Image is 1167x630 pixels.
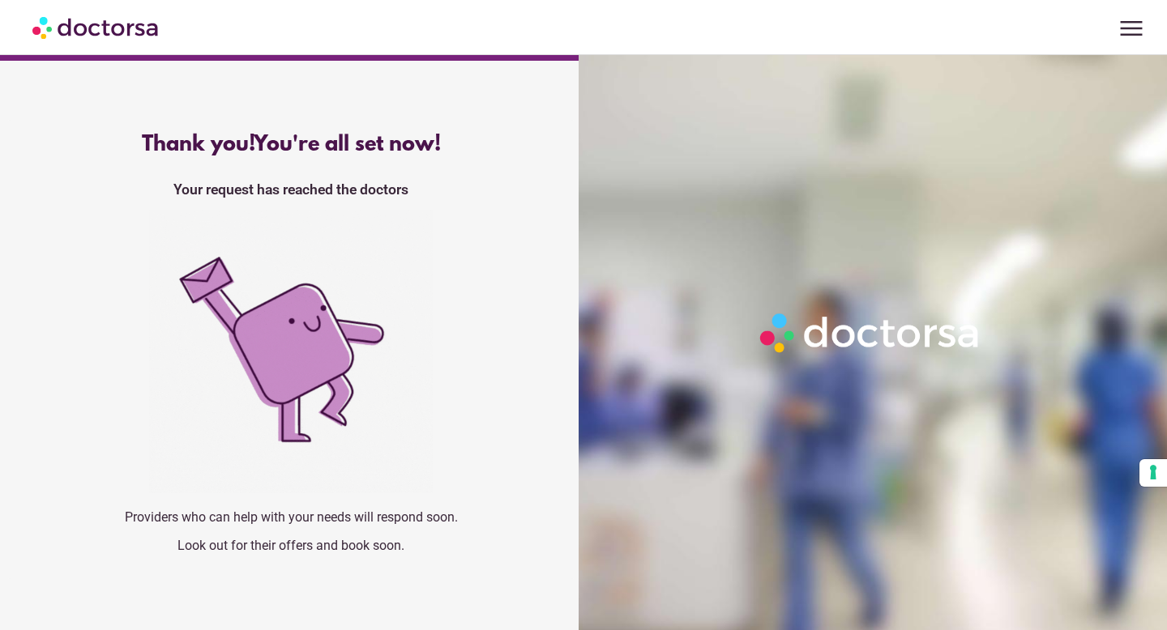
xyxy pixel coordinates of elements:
[1139,459,1167,487] button: Your consent preferences for tracking technologies
[754,307,987,359] img: Logo-Doctorsa-trans-White-partial-flat.png
[32,9,160,45] img: Doctorsa.com
[173,181,408,198] strong: Your request has reached the doctors
[254,133,441,157] span: You're all set now!
[1116,13,1147,44] span: menu
[34,509,548,525] p: Providers who can help with your needs will respond soon.
[149,210,433,493] img: success
[34,133,548,157] div: Thank you!
[34,538,548,553] p: Look out for their offers and book soon.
